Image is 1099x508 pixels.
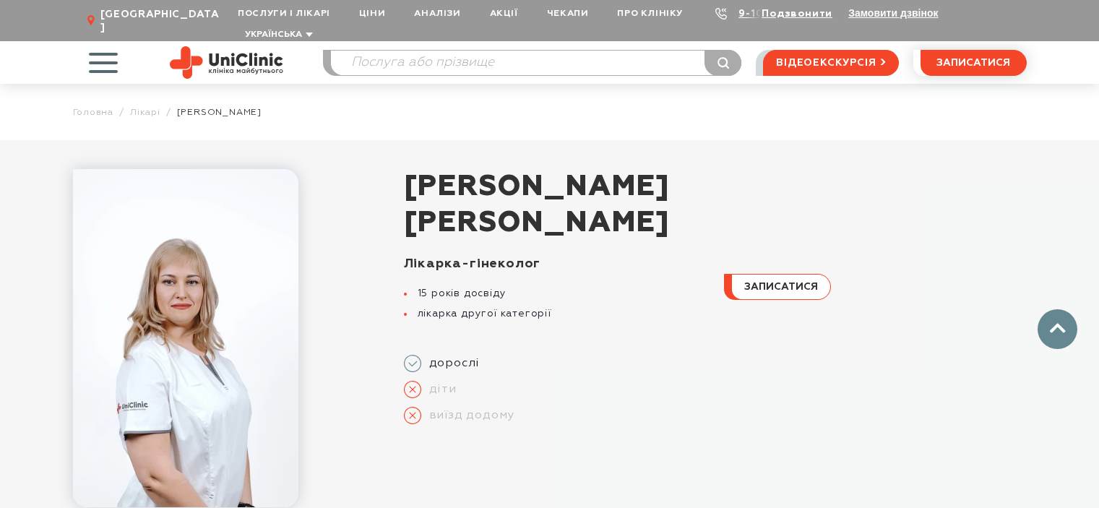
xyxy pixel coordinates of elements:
[724,274,831,300] button: записатися
[404,169,1027,205] span: [PERSON_NAME]
[177,107,262,118] span: [PERSON_NAME]
[744,282,818,292] span: записатися
[404,287,707,300] li: 15 років досвіду
[421,382,457,397] span: діти
[170,46,283,79] img: Uniclinic
[776,51,876,75] span: відеоекскурсія
[738,9,770,19] a: 9-103
[921,50,1027,76] button: записатися
[763,50,898,76] a: відеоекскурсія
[73,169,298,507] img: Таранова Юлія Володимирівна
[404,169,1027,241] h1: [PERSON_NAME]
[404,256,707,272] div: Лікарка-гінеколог
[762,9,832,19] a: Подзвонити
[848,7,938,19] button: Замовити дзвінок
[130,107,160,118] a: Лікарі
[245,30,302,39] span: Українська
[421,408,515,423] span: виїзд додому
[331,51,741,75] input: Послуга або прізвище
[404,307,707,333] li: лікарка другої категорії
[100,8,223,34] span: [GEOGRAPHIC_DATA]
[73,107,114,118] a: Головна
[421,356,480,371] span: дорослі
[936,58,1010,68] span: записатися
[241,30,313,40] button: Українська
